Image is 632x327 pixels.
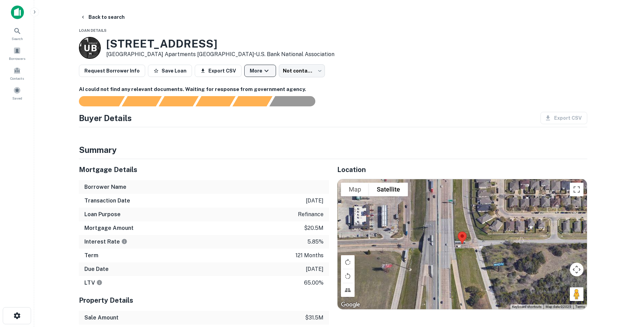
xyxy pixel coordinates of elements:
button: Show street map [341,183,369,196]
h6: Loan Purpose [84,210,121,219]
div: AI fulfillment process complete. [270,96,324,106]
button: Request Borrower Info [79,65,145,77]
div: Principals found, still searching for contact information. This may take time... [232,96,272,106]
h6: Transaction Date [84,197,130,205]
button: More [244,65,276,77]
span: Borrowers [9,56,25,61]
button: Rotate map counterclockwise [341,269,355,283]
a: Saved [2,84,32,102]
h5: Property Details [79,295,329,305]
p: 65.00% [304,279,324,287]
h4: Buyer Details [79,112,132,124]
span: Saved [12,95,22,101]
button: Rotate map clockwise [341,255,355,269]
img: capitalize-icon.png [11,5,24,19]
div: Your request is received and processing... [122,96,162,106]
img: Google [339,300,362,309]
p: [GEOGRAPHIC_DATA] apartments [GEOGRAPHIC_DATA] • [106,50,334,58]
h6: Sale Amount [84,314,119,322]
p: $31.5m [305,314,324,322]
div: Sending borrower request to AI... [71,96,122,106]
a: Search [2,24,32,43]
h6: Interest Rate [84,238,127,246]
a: Contacts [2,64,32,82]
button: Toggle fullscreen view [570,183,583,196]
button: Back to search [78,11,127,23]
span: Search [12,36,23,41]
p: 121 months [296,251,324,260]
h6: Due Date [84,265,109,273]
h5: Location [337,165,587,175]
h6: Borrower Name [84,183,126,191]
h5: Mortgage Details [79,165,329,175]
a: Open this area in Google Maps (opens a new window) [339,300,362,309]
svg: LTVs displayed on the website are for informational purposes only and may be reported incorrectly... [96,279,102,286]
div: Principals found, AI now looking for contact information... [195,96,235,106]
div: Not contacted [279,64,325,77]
a: Borrowers [2,44,32,63]
p: [DATE] [306,197,324,205]
div: Documents found, AI parsing details... [159,96,198,106]
button: Keyboard shortcuts [512,304,541,309]
p: 5.85% [307,238,324,246]
a: U.s. Bank National Association [256,51,334,57]
iframe: Chat Widget [598,272,632,305]
p: refinance [298,210,324,219]
p: $20.5m [304,224,324,232]
button: Export CSV [195,65,242,77]
a: U B [79,37,101,59]
span: Contacts [10,76,24,81]
span: Loan Details [79,28,107,32]
a: Terms (opens in new tab) [575,305,585,309]
button: Show satellite imagery [369,183,408,196]
button: Drag Pegman onto the map to open Street View [570,287,583,301]
span: Map data ©2025 [546,305,571,309]
p: U B [84,41,96,55]
button: Save Loan [148,65,192,77]
svg: The interest rates displayed on the website are for informational purposes only and may be report... [121,238,127,245]
h6: LTV [84,279,102,287]
p: [DATE] [306,265,324,273]
h6: Mortgage Amount [84,224,134,232]
button: Tilt map [341,283,355,297]
h4: Summary [79,144,587,156]
button: Map camera controls [570,263,583,276]
h6: Term [84,251,98,260]
h6: AI could not find any relevant documents. Waiting for response from government agency. [79,86,587,93]
h3: [STREET_ADDRESS] [106,37,334,50]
